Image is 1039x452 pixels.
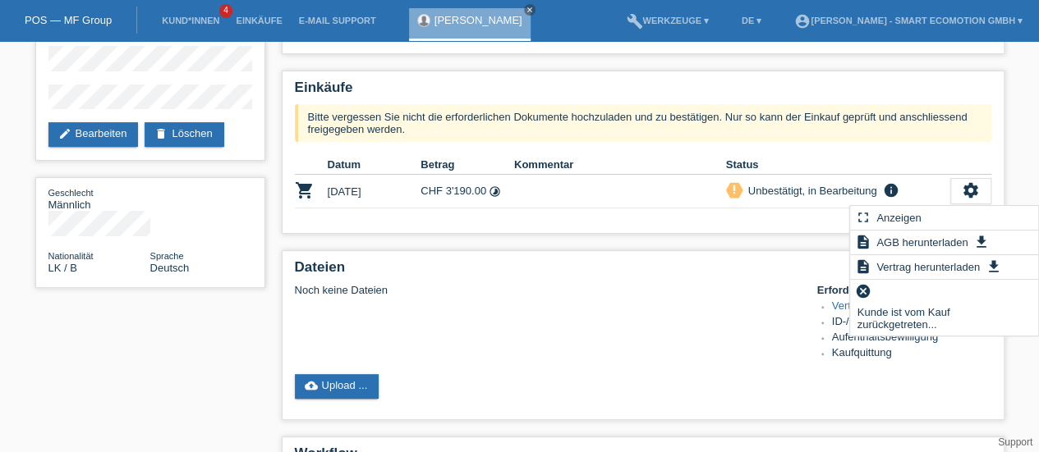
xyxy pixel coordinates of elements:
[626,13,642,30] i: build
[295,80,991,104] h2: Einkäufe
[219,4,232,18] span: 4
[729,184,740,195] i: priority_high
[48,188,94,198] span: Geschlecht
[998,436,1032,448] a: Support
[743,182,877,199] div: Unbestätigt, in Bearbeitung
[962,181,980,199] i: settings
[421,175,514,208] td: CHF 3'190.00
[421,155,514,175] th: Betrag
[434,14,522,26] a: [PERSON_NAME]
[854,209,871,226] i: fullscreen
[733,16,770,25] a: DE ▾
[973,234,990,250] i: get_app
[295,374,379,399] a: cloud_uploadUpload ...
[874,208,923,227] span: Anzeigen
[305,379,318,392] i: cloud_upload
[48,262,77,274] span: Sri Lanka / B / 02.06.1989
[832,315,991,331] li: ID-/Passkopie
[794,13,811,30] i: account_circle
[48,186,150,211] div: Männlich
[489,185,501,198] i: 24 Raten
[48,122,139,147] a: editBearbeiten
[295,284,797,296] div: Noch keine Dateien
[295,104,991,142] div: Bitte vergessen Sie nicht die erforderlichen Dokumente hochzuladen und zu bestätigen. Nur so kann...
[328,155,421,175] th: Datum
[618,16,717,25] a: buildWerkzeuge ▾
[328,175,421,208] td: [DATE]
[832,346,991,362] li: Kaufquittung
[48,251,94,261] span: Nationalität
[150,262,190,274] span: Deutsch
[726,155,950,175] th: Status
[832,331,991,346] li: Aufenthaltsbewilligung
[154,16,228,25] a: Kund*innen
[832,299,968,312] a: Vertragskopie (POWERPAY)
[817,284,991,296] h4: Erforderliche Dokumente
[524,4,536,16] a: close
[150,251,184,261] span: Sprache
[786,16,1031,25] a: account_circle[PERSON_NAME] - Smart Ecomotion GmbH ▾
[291,16,384,25] a: E-Mail Support
[880,182,900,199] i: info
[854,234,871,250] i: description
[154,127,168,140] i: delete
[295,259,991,284] h2: Dateien
[295,180,315,200] i: POSP00026061
[145,122,223,147] a: deleteLöschen
[58,127,71,140] i: edit
[25,14,112,26] a: POS — MF Group
[228,16,290,25] a: Einkäufe
[514,155,726,175] th: Kommentar
[526,6,534,14] i: close
[874,232,970,252] span: AGB herunterladen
